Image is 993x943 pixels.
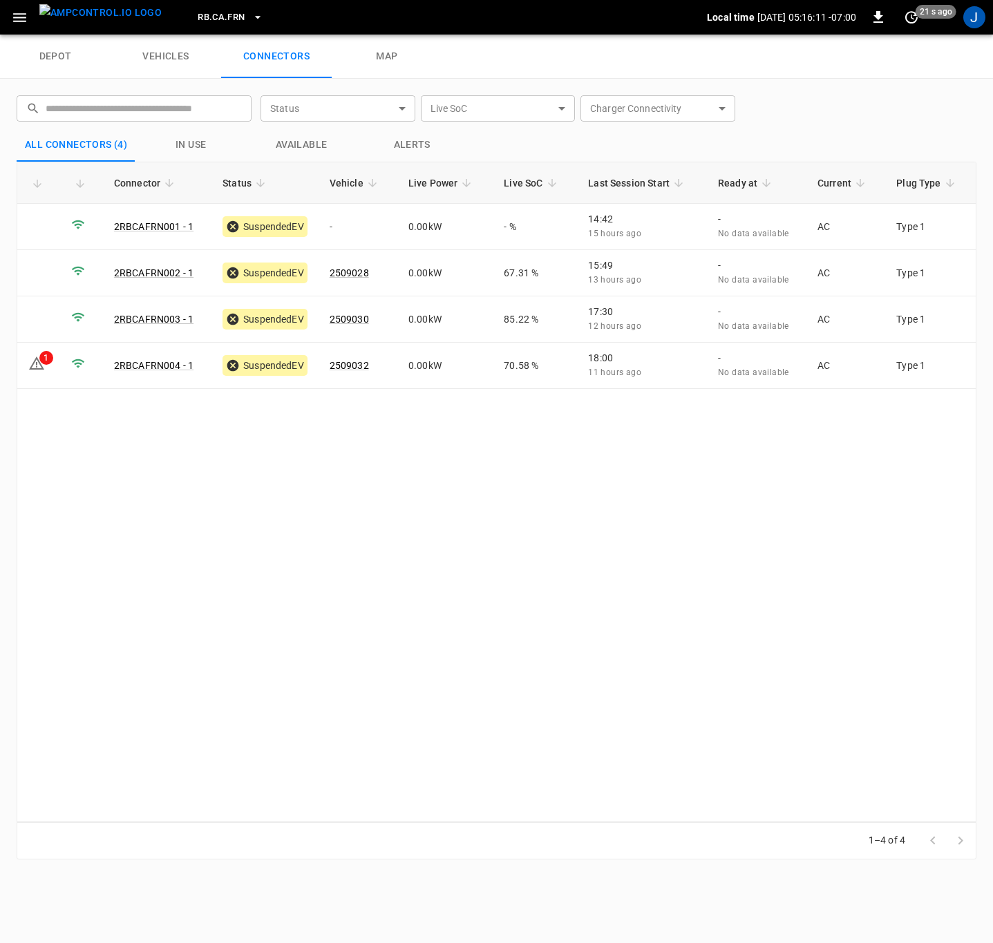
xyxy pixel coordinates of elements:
p: - [718,258,795,272]
p: - [718,305,795,318]
span: 12 hours ago [588,321,641,331]
td: 70.58 % [493,343,577,389]
span: 15 hours ago [588,229,641,238]
div: SuspendedEV [223,355,308,376]
td: 0.00 kW [397,343,493,389]
span: No data available [718,321,789,331]
td: AC [806,204,885,250]
p: - [718,212,795,226]
td: AC [806,343,885,389]
button: in use [135,128,246,162]
a: vehicles [111,35,221,79]
td: Type 1 [885,343,976,389]
span: No data available [718,275,789,285]
td: - [319,204,397,250]
a: 2509028 [330,267,369,278]
p: [DATE] 05:16:11 -07:00 [757,10,856,24]
button: RB.CA.FRN [192,4,268,31]
span: Current [817,175,869,191]
td: AC [806,250,885,296]
td: 67.31 % [493,250,577,296]
a: 2509032 [330,360,369,371]
a: map [332,35,442,79]
span: 21 s ago [916,5,956,19]
span: 11 hours ago [588,368,641,377]
p: 17:30 [588,305,696,318]
td: Type 1 [885,204,976,250]
p: 1–4 of 4 [869,833,905,847]
span: Connector [114,175,178,191]
p: Local time [707,10,755,24]
div: SuspendedEV [223,309,308,330]
span: Status [223,175,269,191]
span: No data available [718,368,789,377]
a: 2RBCAFRN003 - 1 [114,314,193,325]
span: Live SoC [504,175,560,191]
td: Type 1 [885,250,976,296]
td: AC [806,296,885,343]
span: Last Session Start [588,175,688,191]
span: 13 hours ago [588,275,641,285]
img: ampcontrol.io logo [39,4,162,21]
td: - % [493,204,577,250]
td: 0.00 kW [397,296,493,343]
span: Ready at [718,175,775,191]
div: SuspendedEV [223,263,308,283]
td: 0.00 kW [397,250,493,296]
a: 2RBCAFRN004 - 1 [114,360,193,371]
a: 2509030 [330,314,369,325]
span: Vehicle [330,175,381,191]
td: Type 1 [885,296,976,343]
div: SuspendedEV [223,216,308,237]
a: 2RBCAFRN002 - 1 [114,267,193,278]
span: No data available [718,229,789,238]
div: profile-icon [963,6,985,28]
td: 0.00 kW [397,204,493,250]
td: 85.22 % [493,296,577,343]
span: RB.CA.FRN [198,10,245,26]
a: connectors [221,35,332,79]
div: 1 [39,351,53,365]
a: 2RBCAFRN001 - 1 [114,221,193,232]
p: 15:49 [588,258,696,272]
p: 18:00 [588,351,696,365]
p: 14:42 [588,212,696,226]
button: set refresh interval [900,6,923,28]
span: Live Power [408,175,476,191]
button: Alerts [357,128,467,162]
p: - [718,351,795,365]
button: All Connectors (4) [17,128,135,162]
button: Available [246,128,357,162]
span: Plug Type [896,175,958,191]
